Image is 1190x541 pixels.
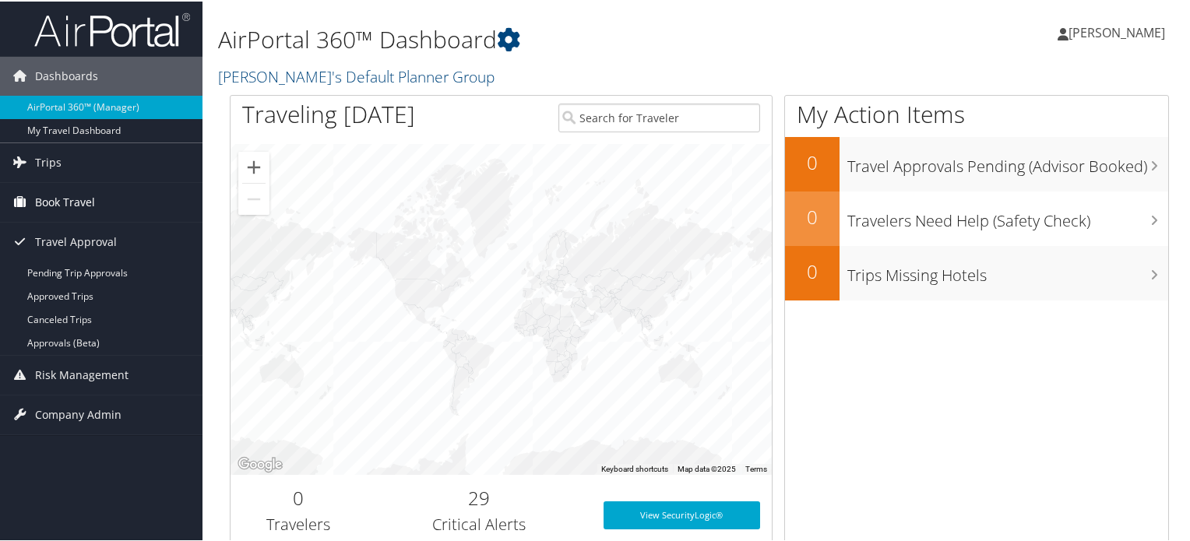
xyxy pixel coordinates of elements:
[847,201,1168,230] h3: Travelers Need Help (Safety Check)
[558,102,761,131] input: Search for Traveler
[785,257,840,283] h2: 0
[678,463,736,472] span: Map data ©2025
[234,453,286,473] a: Open this area in Google Maps (opens a new window)
[847,255,1168,285] h3: Trips Missing Hotels
[604,500,761,528] a: View SecurityLogic®
[35,181,95,220] span: Book Travel
[745,463,767,472] a: Terms (opens in new tab)
[35,55,98,94] span: Dashboards
[218,65,498,86] a: [PERSON_NAME]'s Default Planner Group
[242,512,354,534] h3: Travelers
[238,182,269,213] button: Zoom out
[242,483,354,510] h2: 0
[1058,8,1181,54] a: [PERSON_NAME]
[234,453,286,473] img: Google
[785,244,1168,299] a: 0Trips Missing Hotels
[218,22,860,54] h1: AirPortal 360™ Dashboard
[35,394,121,433] span: Company Admin
[785,148,840,174] h2: 0
[35,354,129,393] span: Risk Management
[785,190,1168,244] a: 0Travelers Need Help (Safety Check)
[35,221,117,260] span: Travel Approval
[242,97,415,129] h1: Traveling [DATE]
[1069,23,1165,40] span: [PERSON_NAME]
[34,10,190,47] img: airportal-logo.png
[238,150,269,181] button: Zoom in
[601,462,668,473] button: Keyboard shortcuts
[847,146,1168,176] h3: Travel Approvals Pending (Advisor Booked)
[785,97,1168,129] h1: My Action Items
[785,135,1168,190] a: 0Travel Approvals Pending (Advisor Booked)
[378,512,580,534] h3: Critical Alerts
[378,483,580,510] h2: 29
[35,142,62,181] span: Trips
[785,202,840,229] h2: 0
